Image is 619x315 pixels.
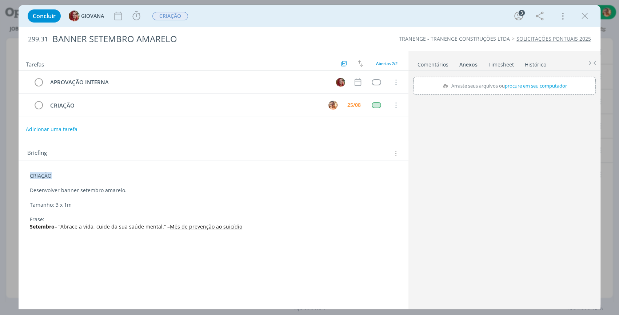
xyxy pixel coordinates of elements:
[47,78,329,87] div: APROVAÇÃO INTERNA
[336,78,345,87] img: G
[327,100,338,110] button: V
[69,11,104,21] button: GGIOVANA
[30,201,397,209] p: Tamanho: 3 x 1m
[81,13,104,19] span: GIOVANA
[55,223,170,230] span: – “Abrace a vida, cuide da sua saúde mental.” –
[28,9,61,23] button: Concluir
[30,216,397,223] p: Frase:
[335,77,346,88] button: G
[505,82,567,89] span: procure em seu computador
[399,35,510,42] a: TRANENGE - TRANENGE CONSTRUÇÕES LTDA
[30,223,55,230] strong: Setembro
[524,58,547,68] a: Histórico
[170,223,242,230] u: Mês de prevenção ao suicídio
[26,59,44,68] span: Tarefas
[152,12,188,20] span: CRIAÇÃO
[30,187,397,194] p: Desenvolver banner setembro amarelo.
[28,35,48,43] span: 299.31
[152,12,188,21] button: CRIAÇÃO
[19,5,600,309] div: dialog
[513,10,524,22] button: 3
[347,102,361,108] div: 25/08
[328,101,338,110] img: V
[516,35,591,42] a: SOLICITAÇÕES PONTUAIS 2025
[49,30,354,48] div: BANNER SETEMBRO AMARELO
[488,58,514,68] a: Timesheet
[358,60,363,67] img: arrow-down-up.svg
[47,101,322,110] div: CRIAÇÃO
[33,13,56,19] span: Concluir
[27,149,47,158] span: Briefing
[439,81,569,90] label: Arraste seus arquivos ou
[519,10,525,16] div: 3
[30,172,52,179] span: CRIAÇÃO
[25,123,78,136] button: Adicionar uma tarefa
[69,11,80,21] img: G
[417,58,449,68] a: Comentários
[459,61,478,68] div: Anexos
[376,61,398,66] span: Abertas 2/2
